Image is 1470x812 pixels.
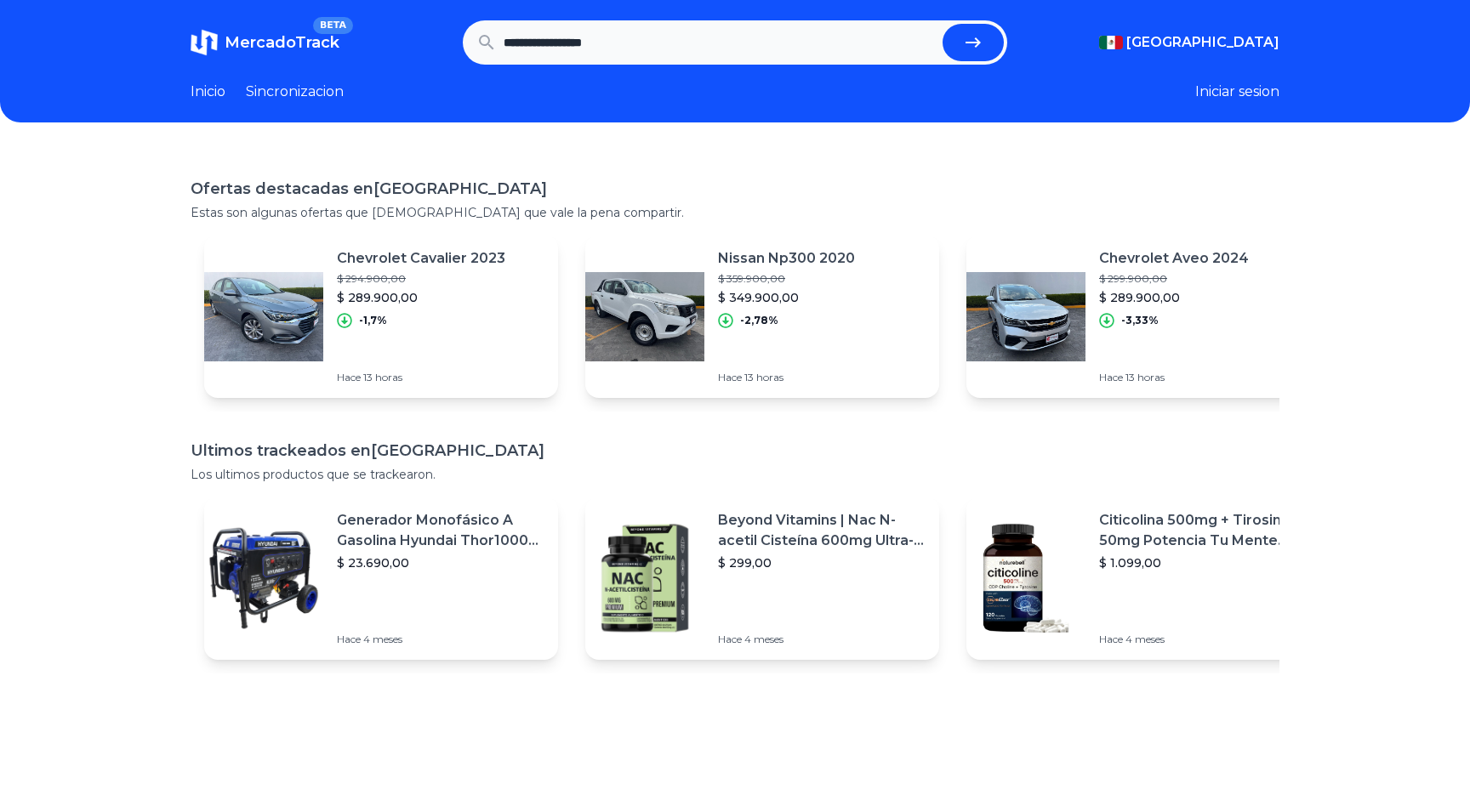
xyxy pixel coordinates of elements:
[718,272,855,286] p: $ 359.900,00
[718,554,926,571] p: $ 299,00
[1099,32,1279,53] button: [GEOGRAPHIC_DATA]
[191,29,218,56] img: MercadoTrack
[337,554,544,571] p: $ 23.690,00
[191,439,1279,463] h1: Ultimos trackeados en [GEOGRAPHIC_DATA]
[191,204,1279,221] p: Estas son algunas ofertas que [DEMOGRAPHIC_DATA] que vale la pena compartir.
[337,633,544,646] p: Hace 4 meses
[1099,272,1249,286] p: $ 299.900,00
[191,466,1279,483] p: Los ultimos productos que se trackearon.
[585,519,704,638] img: Featured image
[359,314,387,327] p: -1,7%
[204,519,323,638] img: Featured image
[1121,314,1159,327] p: -3,33%
[718,248,855,269] p: Nissan Np300 2020
[1099,36,1123,49] img: Mexico
[1099,289,1249,306] p: $ 289.900,00
[1099,371,1249,384] p: Hace 13 horas
[191,82,225,102] a: Inicio
[585,497,939,660] a: Featured imageBeyond Vitamins | Nac N-acetil Cisteína 600mg Ultra-premium Con Inulina De Agave (p...
[1099,633,1307,646] p: Hace 4 meses
[740,314,778,327] p: -2,78%
[585,235,939,398] a: Featured imageNissan Np300 2020$ 359.900,00$ 349.900,00-2,78%Hace 13 horas
[204,257,323,376] img: Featured image
[337,510,544,551] p: Generador Monofásico A Gasolina Hyundai Thor10000 P 11.5 Kw
[718,289,855,306] p: $ 349.900,00
[718,510,926,551] p: Beyond Vitamins | Nac N-acetil Cisteína 600mg Ultra-premium Con Inulina De Agave (prebiótico Natu...
[1126,32,1279,53] span: [GEOGRAPHIC_DATA]
[337,289,505,306] p: $ 289.900,00
[718,371,855,384] p: Hace 13 horas
[191,29,339,56] a: MercadoTrackBETA
[966,519,1085,638] img: Featured image
[1195,82,1279,102] button: Iniciar sesion
[225,33,339,52] span: MercadoTrack
[337,371,505,384] p: Hace 13 horas
[718,633,926,646] p: Hace 4 meses
[337,272,505,286] p: $ 294.900,00
[191,177,1279,201] h1: Ofertas destacadas en [GEOGRAPHIC_DATA]
[337,248,505,269] p: Chevrolet Cavalier 2023
[585,257,704,376] img: Featured image
[1099,248,1249,269] p: Chevrolet Aveo 2024
[204,497,558,660] a: Featured imageGenerador Monofásico A Gasolina Hyundai Thor10000 P 11.5 Kw$ 23.690,00Hace 4 meses
[966,257,1085,376] img: Featured image
[966,235,1320,398] a: Featured imageChevrolet Aveo 2024$ 299.900,00$ 289.900,00-3,33%Hace 13 horas
[246,82,344,102] a: Sincronizacion
[1099,510,1307,551] p: Citicolina 500mg + Tirosina 50mg Potencia Tu Mente (120caps) Sabor Sin Sabor
[966,497,1320,660] a: Featured imageCiticolina 500mg + Tirosina 50mg Potencia Tu Mente (120caps) Sabor Sin Sabor$ 1.099...
[204,235,558,398] a: Featured imageChevrolet Cavalier 2023$ 294.900,00$ 289.900,00-1,7%Hace 13 horas
[1099,554,1307,571] p: $ 1.099,00
[313,17,353,34] span: BETA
